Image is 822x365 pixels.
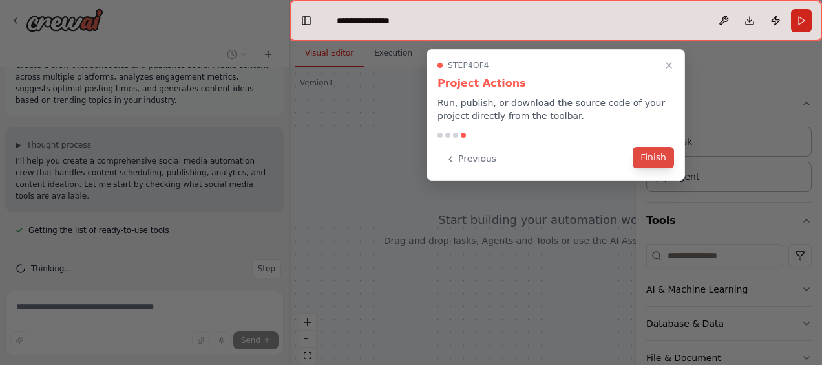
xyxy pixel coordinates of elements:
[437,148,504,170] button: Previous
[633,147,674,168] button: Finish
[448,60,489,71] span: Step 4 of 4
[437,96,674,122] p: Run, publish, or download the source code of your project directly from the toolbar.
[437,76,674,91] h3: Project Actions
[661,58,677,73] button: Close walkthrough
[297,12,315,30] button: Hide left sidebar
